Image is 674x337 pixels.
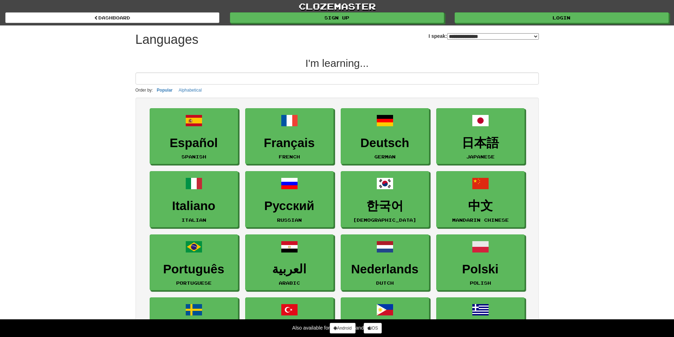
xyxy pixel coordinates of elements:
h3: 日本語 [440,136,521,150]
h3: 中文 [440,199,521,213]
a: iOS [364,323,382,333]
a: 한국어[DEMOGRAPHIC_DATA] [341,171,429,227]
small: [DEMOGRAPHIC_DATA] [353,217,416,222]
small: French [279,154,300,159]
a: NederlandsDutch [341,234,429,291]
small: Russian [277,217,302,222]
h3: العربية [249,262,330,276]
a: 中文Mandarin Chinese [436,171,525,227]
small: Arabic [279,280,300,285]
button: Alphabetical [177,86,204,94]
select: I speak: [447,33,539,40]
small: Japanese [466,154,495,159]
h3: 한국어 [345,199,425,213]
a: ItalianoItalian [150,171,238,227]
h3: Français [249,136,330,150]
h3: Русский [249,199,330,213]
h3: Español [154,136,234,150]
a: РусскийRussian [245,171,334,227]
h3: Deutsch [345,136,425,150]
h3: Polski [440,262,521,276]
a: dashboard [5,12,219,23]
h2: I'm learning... [136,57,539,69]
a: 日本語Japanese [436,108,525,164]
a: Android [330,323,355,333]
button: Popular [155,86,175,94]
h1: Languages [136,33,198,47]
label: I speak: [428,33,538,40]
small: Polish [470,280,491,285]
small: Portuguese [176,280,212,285]
h3: Nederlands [345,262,425,276]
small: Mandarin Chinese [452,217,509,222]
a: العربيةArabic [245,234,334,291]
a: PolskiPolish [436,234,525,291]
h3: Italiano [154,199,234,213]
a: Sign up [230,12,444,23]
a: EspañolSpanish [150,108,238,164]
a: PortuguêsPortuguese [150,234,238,291]
small: Dutch [376,280,394,285]
a: Login [455,12,669,23]
a: DeutschGerman [341,108,429,164]
small: Spanish [182,154,206,159]
small: German [374,154,396,159]
h3: Português [154,262,234,276]
a: FrançaisFrench [245,108,334,164]
small: Order by: [136,88,153,93]
small: Italian [182,217,206,222]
